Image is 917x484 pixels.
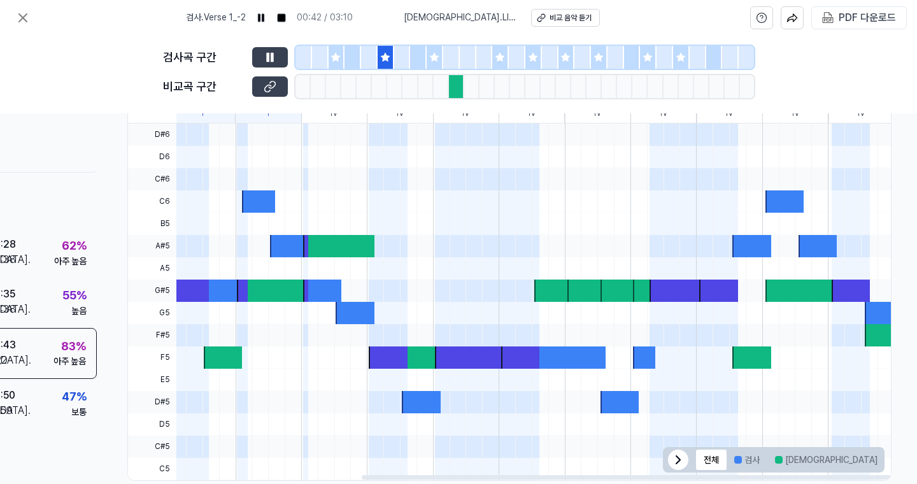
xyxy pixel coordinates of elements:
div: 55 % [62,287,87,305]
div: 보통 [71,406,87,419]
span: D6 [128,146,176,168]
span: D#6 [128,124,176,146]
div: I [202,107,204,120]
div: 47 % [62,388,87,406]
span: E5 [128,369,176,391]
div: IV [397,107,404,120]
div: 62 % [62,237,87,255]
span: 검사 . Verse 1_-2 [186,11,246,24]
button: 전체 [696,450,727,470]
svg: help [756,11,767,24]
div: IV [462,107,470,120]
div: 높음 [71,305,87,318]
span: G5 [128,302,176,324]
span: F5 [128,346,176,369]
div: 83 % [61,338,86,356]
button: [DEMOGRAPHIC_DATA] [767,450,885,470]
button: 비교 음악 듣기 [531,9,600,27]
div: IV [858,107,865,120]
div: 00:42 / 03:10 [297,11,353,24]
div: IV [331,107,338,120]
div: IV [726,107,734,120]
span: D#5 [128,391,176,413]
div: 아주 높음 [54,255,87,268]
div: I [267,107,269,120]
span: C#5 [128,436,176,458]
div: IV [660,107,668,120]
div: IV [529,107,536,120]
button: help [750,6,773,29]
button: PDF 다운로드 [820,7,899,29]
span: G#5 [128,280,176,302]
div: 아주 높음 [53,355,86,368]
button: 검사 [727,450,767,470]
span: B5 [128,213,176,235]
span: A5 [128,257,176,280]
span: [DEMOGRAPHIC_DATA] . LIPSTICK 조권 [404,11,516,24]
div: 비교곡 구간 [163,78,245,96]
div: IV [594,107,602,120]
img: share [786,12,798,24]
span: F#5 [128,324,176,346]
span: C5 [128,458,176,480]
span: A#5 [128,235,176,257]
div: IV [792,107,800,120]
div: 검사곡 구간 [163,48,245,67]
span: D5 [128,413,176,436]
div: PDF 다운로드 [839,10,896,26]
span: C6 [128,190,176,213]
img: PDF Download [822,12,834,24]
span: C#6 [128,168,176,190]
div: 비교 음악 듣기 [550,13,592,24]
